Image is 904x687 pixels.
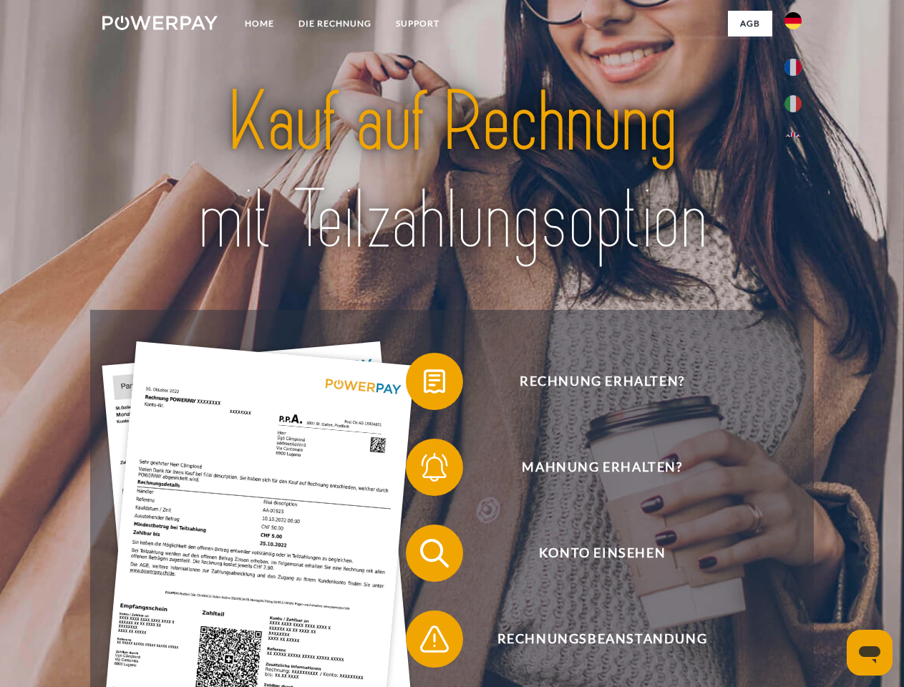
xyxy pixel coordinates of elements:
[406,610,778,668] button: Rechnungsbeanstandung
[417,364,452,399] img: qb_bill.svg
[406,353,778,410] button: Rechnung erhalten?
[286,11,384,36] a: DIE RECHNUNG
[427,353,777,410] span: Rechnung erhalten?
[427,610,777,668] span: Rechnungsbeanstandung
[784,132,802,150] img: en
[784,12,802,29] img: de
[847,630,893,676] iframe: Schaltfläche zum Öffnen des Messaging-Fensters
[384,11,452,36] a: SUPPORT
[427,525,777,582] span: Konto einsehen
[427,439,777,496] span: Mahnung erhalten?
[417,535,452,571] img: qb_search.svg
[137,69,767,274] img: title-powerpay_de.svg
[102,16,218,30] img: logo-powerpay-white.svg
[784,59,802,76] img: fr
[784,95,802,112] img: it
[417,621,452,657] img: qb_warning.svg
[406,525,778,582] button: Konto einsehen
[580,36,772,62] a: AGB (Kauf auf Rechnung)
[233,11,286,36] a: Home
[417,449,452,485] img: qb_bell.svg
[406,439,778,496] button: Mahnung erhalten?
[728,11,772,36] a: agb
